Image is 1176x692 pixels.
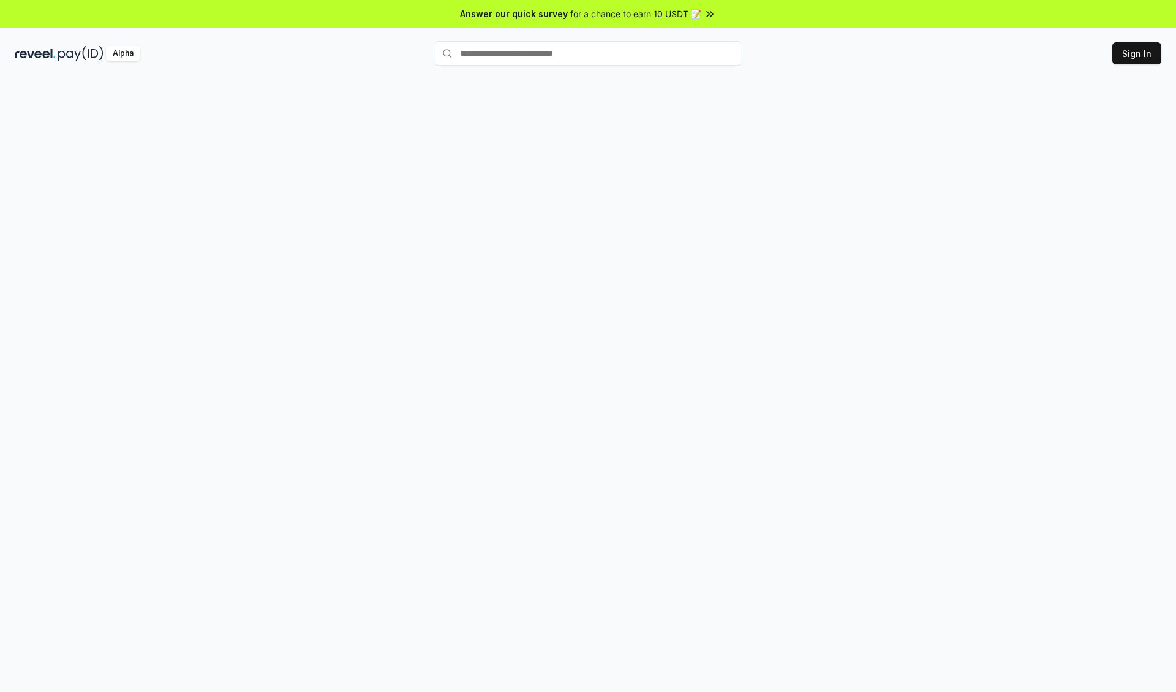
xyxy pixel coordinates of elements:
span: Answer our quick survey [460,7,568,20]
span: for a chance to earn 10 USDT 📝 [570,7,701,20]
button: Sign In [1112,42,1161,64]
div: Alpha [106,46,140,61]
img: reveel_dark [15,46,56,61]
img: pay_id [58,46,104,61]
